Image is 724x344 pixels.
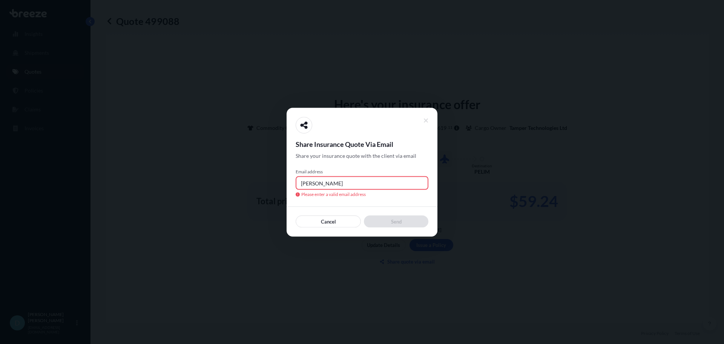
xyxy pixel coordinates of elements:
[321,218,336,225] p: Cancel
[364,215,428,227] button: Send
[296,176,428,190] input: example@gmail.com
[391,218,402,225] p: Send
[296,168,428,174] span: Email address
[296,215,361,227] button: Cancel
[296,139,428,148] span: Share Insurance Quote Via Email
[296,191,428,197] span: Please enter a valid email address
[296,152,416,159] span: Share your insurance quote with the client via email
